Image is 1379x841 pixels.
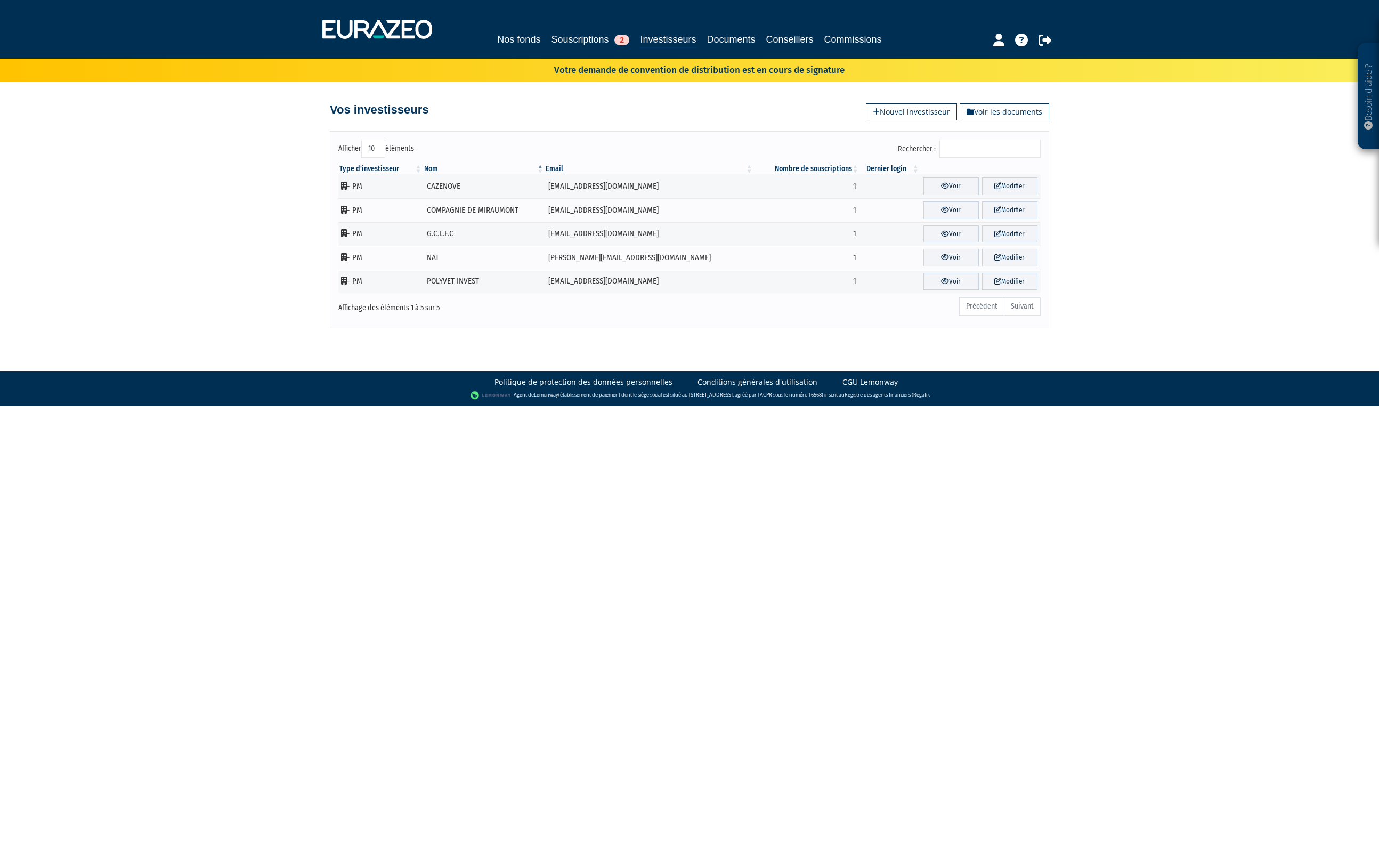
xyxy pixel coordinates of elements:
td: NAT [423,246,545,270]
a: Voir [923,225,979,243]
td: - PM [338,222,423,246]
th: &nbsp; [920,164,1041,174]
a: Modifier [982,201,1037,219]
td: [PERSON_NAME][EMAIL_ADDRESS][DOMAIN_NAME] [545,246,753,270]
td: - PM [338,174,423,198]
td: [EMAIL_ADDRESS][DOMAIN_NAME] [545,222,753,246]
th: Dernier login : activer pour trier la colonne par ordre croissant [860,164,920,174]
a: Conditions générales d'utilisation [697,377,817,387]
span: 2 [614,35,629,45]
div: - Agent de (établissement de paiement dont le siège social est situé au [STREET_ADDRESS], agréé p... [11,390,1368,401]
a: Lemonway [534,392,558,399]
a: Voir [923,201,979,219]
td: - PM [338,270,423,294]
td: 1 [753,246,859,270]
a: Modifier [982,177,1037,195]
th: Email : activer pour trier la colonne par ordre croissant [545,164,753,174]
select: Afficheréléments [361,140,385,158]
p: Besoin d'aide ? [1362,48,1375,144]
p: Votre demande de convention de distribution est en cours de signature [523,61,845,77]
td: - PM [338,198,423,222]
td: CAZENOVE [423,174,545,198]
a: Voir [923,249,979,266]
a: Souscriptions2 [551,32,629,47]
td: 1 [753,198,859,222]
a: Nouvel investisseur [866,103,957,120]
label: Rechercher : [898,140,1041,158]
th: Nombre de souscriptions : activer pour trier la colonne par ordre croissant [753,164,859,174]
td: G.C.L.F.C [423,222,545,246]
div: Affichage des éléments 1 à 5 sur 5 [338,296,622,313]
a: Modifier [982,273,1037,290]
img: logo-lemonway.png [471,390,512,401]
td: 1 [753,174,859,198]
td: - PM [338,246,423,270]
a: Commissions [824,32,882,47]
td: [EMAIL_ADDRESS][DOMAIN_NAME] [545,198,753,222]
img: 1732889491-logotype_eurazeo_blanc_rvb.png [322,20,432,39]
a: Conseillers [766,32,814,47]
a: Voir [923,273,979,290]
td: [EMAIL_ADDRESS][DOMAIN_NAME] [545,174,753,198]
th: Nom : activer pour trier la colonne par ordre d&eacute;croissant [423,164,545,174]
a: Investisseurs [640,32,696,48]
td: [EMAIL_ADDRESS][DOMAIN_NAME] [545,270,753,294]
td: 1 [753,270,859,294]
a: Voir [923,177,979,195]
label: Afficher éléments [338,140,414,158]
h4: Vos investisseurs [330,103,428,116]
td: 1 [753,222,859,246]
a: Nos fonds [497,32,540,47]
a: CGU Lemonway [842,377,898,387]
th: Type d'investisseur : activer pour trier la colonne par ordre croissant [338,164,423,174]
a: Documents [707,32,756,47]
a: Modifier [982,225,1037,243]
a: Politique de protection des données personnelles [494,377,672,387]
td: COMPAGNIE DE MIRAUMONT [423,198,545,222]
a: Voir les documents [960,103,1049,120]
a: Registre des agents financiers (Regafi) [845,392,929,399]
a: Modifier [982,249,1037,266]
td: POLYVET INVEST [423,270,545,294]
input: Rechercher : [939,140,1041,158]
